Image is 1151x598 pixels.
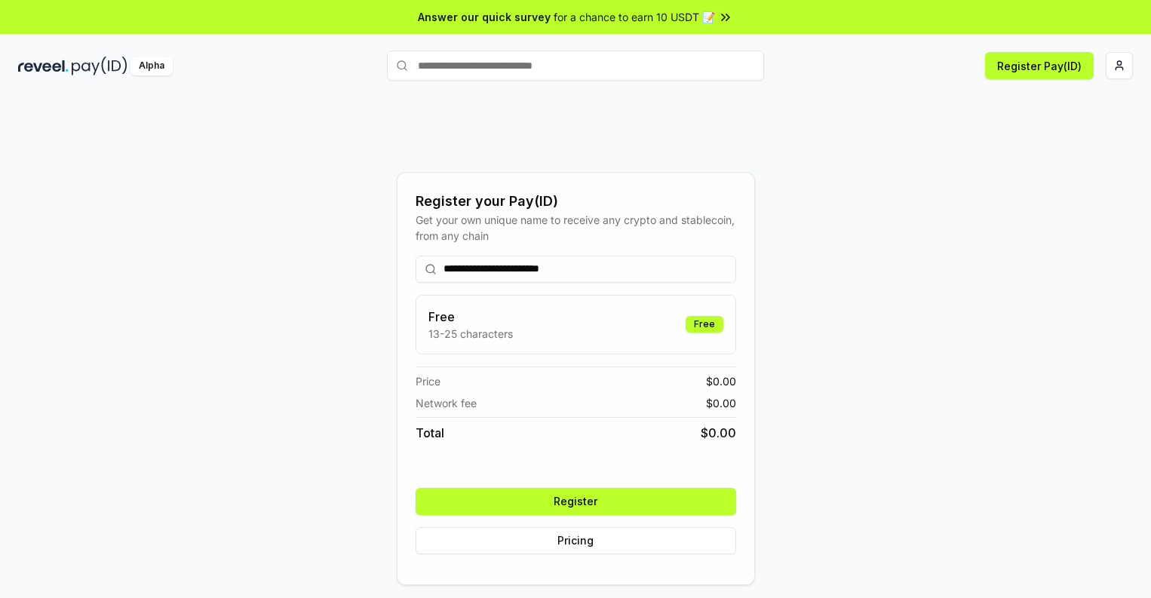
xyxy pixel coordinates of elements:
[72,57,127,75] img: pay_id
[701,424,736,442] span: $ 0.00
[418,9,551,25] span: Answer our quick survey
[428,326,513,342] p: 13-25 characters
[706,373,736,389] span: $ 0.00
[416,212,736,244] div: Get your own unique name to receive any crypto and stablecoin, from any chain
[416,424,444,442] span: Total
[428,308,513,326] h3: Free
[686,316,723,333] div: Free
[416,191,736,212] div: Register your Pay(ID)
[554,9,715,25] span: for a chance to earn 10 USDT 📝
[416,373,440,389] span: Price
[416,488,736,515] button: Register
[706,395,736,411] span: $ 0.00
[985,52,1094,79] button: Register Pay(ID)
[416,527,736,554] button: Pricing
[416,395,477,411] span: Network fee
[130,57,173,75] div: Alpha
[18,57,69,75] img: reveel_dark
